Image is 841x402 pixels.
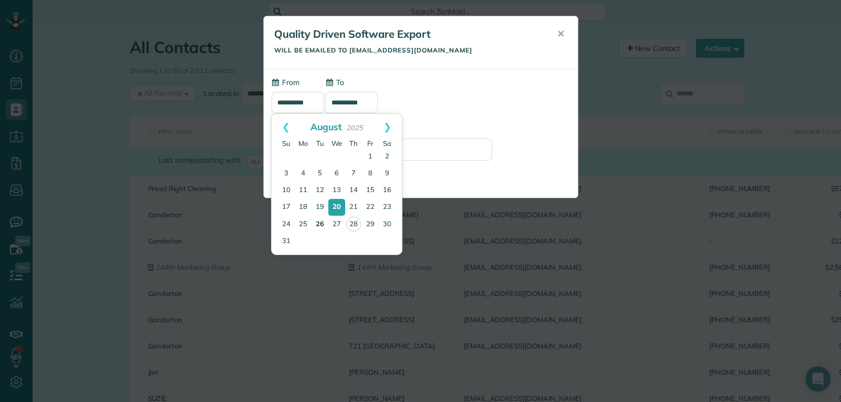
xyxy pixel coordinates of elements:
label: From [272,77,299,88]
a: Next [373,114,402,140]
span: August [310,121,342,132]
a: 14 [345,182,362,199]
a: 3 [278,165,295,182]
a: 15 [362,182,379,199]
a: 20 [328,199,345,216]
a: 6 [328,165,345,182]
a: 16 [379,182,396,199]
a: 23 [379,199,396,216]
a: 8 [362,165,379,182]
a: Prev [272,114,300,140]
a: 19 [312,199,328,216]
a: 24 [278,216,295,233]
h5: Will be emailed to [EMAIL_ADDRESS][DOMAIN_NAME] [274,47,542,54]
a: 2 [379,149,396,165]
span: Monday [298,139,308,147]
a: 21 [345,199,362,216]
a: 5 [312,165,328,182]
a: 18 [295,199,312,216]
span: 2025 [346,123,363,132]
span: Tuesday [316,139,324,147]
a: 17 [278,199,295,216]
a: 25 [295,216,312,233]
a: 11 [295,182,312,199]
a: 22 [362,199,379,216]
span: Friday [367,139,373,147]
span: Saturday [383,139,391,147]
a: 30 [379,216,396,233]
a: 29 [362,216,379,233]
a: 7 [345,165,362,182]
a: 9 [379,165,396,182]
a: 13 [328,182,345,199]
label: To [325,77,344,88]
span: Sunday [282,139,290,147]
a: 28 [346,217,361,231]
a: 27 [328,216,345,233]
a: 4 [295,165,312,182]
span: ✕ [557,28,565,40]
a: 12 [312,182,328,199]
span: Wednesday [331,139,342,147]
span: Thursday [349,139,358,147]
a: 10 [278,182,295,199]
h5: Quality Driven Software Export [274,27,542,41]
label: (Optional) Send a copy of this email to: [272,124,570,134]
a: 26 [312,216,328,233]
a: 31 [278,233,295,250]
a: 1 [362,149,379,165]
